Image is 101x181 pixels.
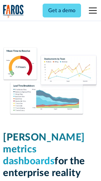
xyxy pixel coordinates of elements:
[43,4,81,17] a: Get a demo
[3,133,85,166] span: [PERSON_NAME] metrics dashboards
[3,132,98,179] h1: for the enterprise reality
[3,47,98,116] img: Dora Metrics Dashboard
[3,5,24,18] a: home
[85,3,98,18] div: menu
[3,5,24,18] img: Logo of the analytics and reporting company Faros.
